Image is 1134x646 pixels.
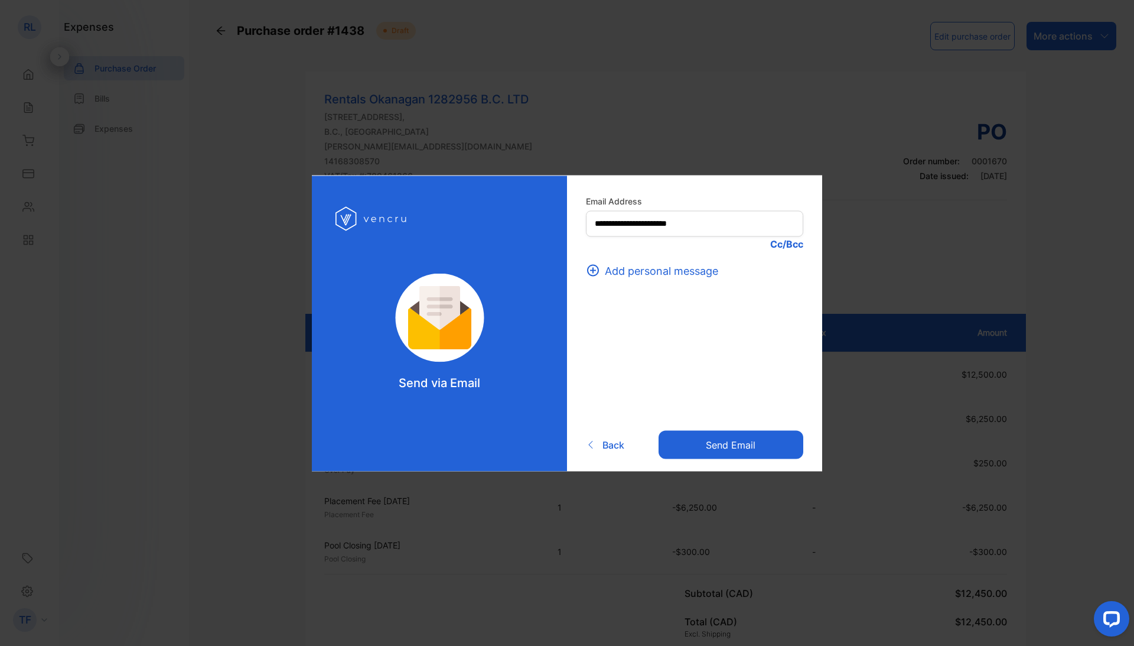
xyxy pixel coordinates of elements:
label: Email Address [586,194,803,207]
button: Send email [659,431,803,459]
button: Add personal message [586,262,725,278]
img: log [379,273,500,362]
p: Cc/Bcc [586,236,803,251]
p: Send via Email [399,374,480,391]
span: Back [602,438,624,452]
iframe: LiveChat chat widget [1084,596,1134,646]
span: Add personal message [605,262,718,278]
img: log [335,199,409,238]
